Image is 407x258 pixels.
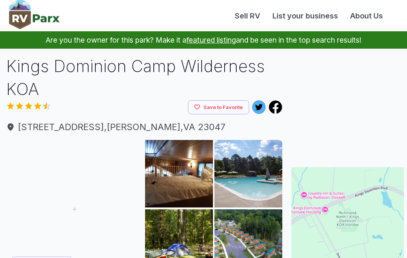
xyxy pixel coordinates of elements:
[9,31,398,49] p: Are you the owner for this park? Make it a and be seen in the top search results!
[291,55,404,149] iframe: Advertisement
[266,10,344,21] a: List your business
[187,35,236,45] a: featured listing
[6,55,282,100] h1: Kings Dominion Camp Wilderness KOA
[188,100,249,114] button: Save to Favorite
[214,140,282,208] img: AAcXr8pGP0QNvbrkaxPYqGB09p9FkGGviEtWwkAneAF11gz__L3AZ520sFxXTZLZEXK7FdAIR1eXbjbKuc8WeZE0vXuIgyGP_...
[6,120,282,134] span: [STREET_ADDRESS] , [PERSON_NAME] , VA 23047
[145,140,213,208] img: AAcXr8pBXTv8vHgQIwk6kqNWav5hPvhinF8ZwU5McuwvJmku6mp-pCd0iJ3XIGIVDOxHpg2oDPsaNg0sP9UJOEZiVbIZiVqrT...
[6,120,282,134] a: [STREET_ADDRESS],[PERSON_NAME],VA 23047
[229,10,266,21] a: Sell RV
[344,10,389,21] a: About Us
